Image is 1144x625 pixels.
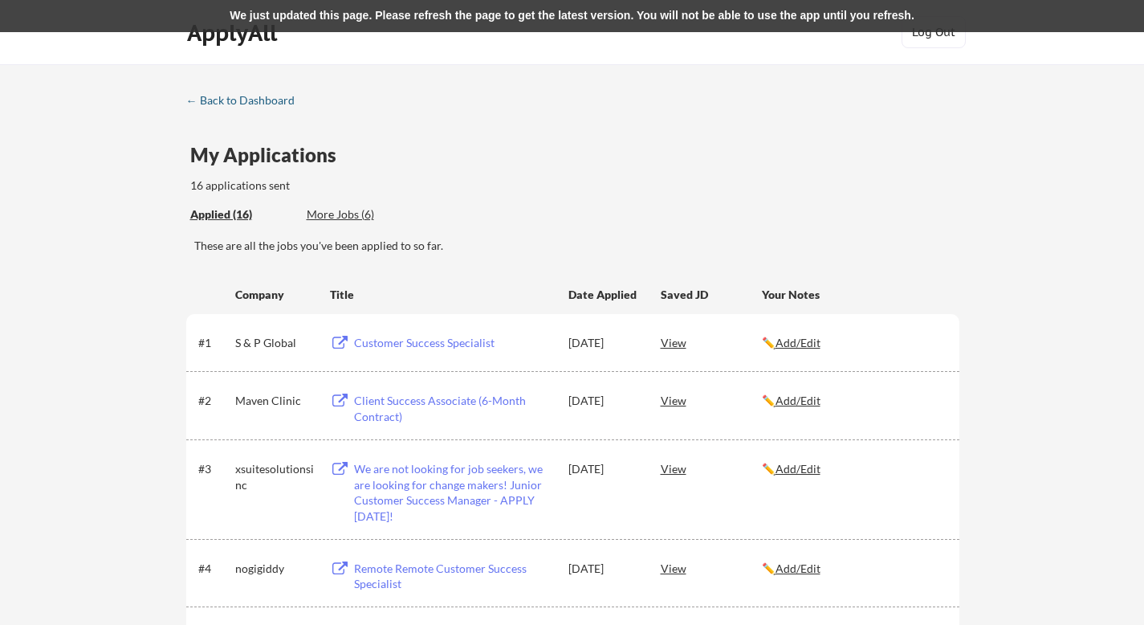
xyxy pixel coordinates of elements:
u: Add/Edit [776,462,820,476]
div: Applied (16) [190,206,295,223]
div: ✏️ [762,393,945,409]
div: Your Notes [762,287,945,303]
div: Client Success Associate (6-Month Contract) [354,393,553,424]
div: Title [330,287,553,303]
div: S & P Global [235,335,316,351]
div: View [661,328,762,357]
div: nogigiddy [235,561,316,577]
div: Maven Clinic [235,393,316,409]
div: ApplyAll [187,19,282,47]
div: View [661,454,762,483]
div: xsuitesolutionsinc [235,461,316,492]
div: [DATE] [568,461,639,477]
div: These are all the jobs you've been applied to so far. [190,206,295,223]
div: These are job applications we think you'd be a good fit for, but couldn't apply you to automatica... [307,206,425,223]
div: ✏️ [762,335,945,351]
div: [DATE] [568,335,639,351]
div: These are all the jobs you've been applied to so far. [194,238,959,254]
u: Add/Edit [776,562,820,575]
div: More Jobs (6) [307,206,425,223]
div: ✏️ [762,461,945,477]
a: ← Back to Dashboard [186,94,307,110]
div: #3 [198,461,230,477]
div: [DATE] [568,561,639,577]
div: 16 applications sent [190,178,501,194]
div: Customer Success Specialist [354,335,553,351]
div: My Applications [190,145,349,165]
div: View [661,554,762,582]
button: Log Out [902,16,966,48]
div: ← Back to Dashboard [186,95,307,106]
div: Company [235,287,316,303]
div: #4 [198,561,230,577]
u: Add/Edit [776,394,820,407]
div: ✏️ [762,561,945,577]
div: Remote Remote Customer Success Specialist [354,561,553,592]
div: [DATE] [568,393,639,409]
div: #1 [198,335,230,351]
div: We are not looking for job seekers, we are looking for change makers! Junior Customer Success Man... [354,461,553,524]
div: #2 [198,393,230,409]
div: Date Applied [568,287,639,303]
u: Add/Edit [776,336,820,349]
div: Saved JD [661,280,762,308]
div: View [661,386,762,415]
